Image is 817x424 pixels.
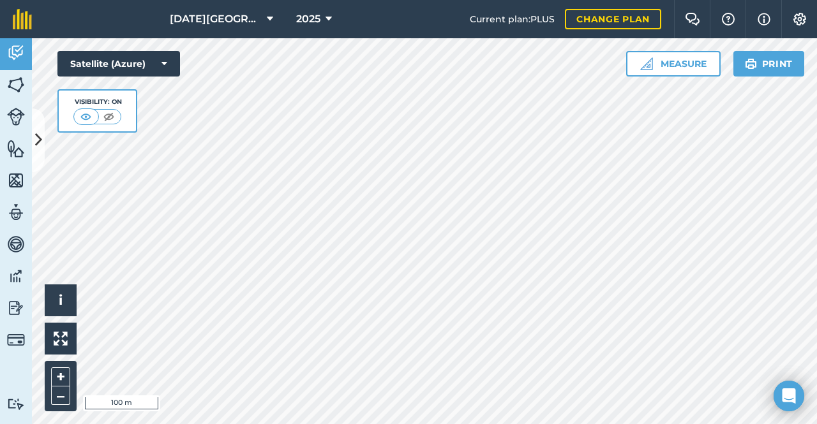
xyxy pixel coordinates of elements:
img: fieldmargin Logo [13,9,32,29]
img: svg+xml;base64,PD94bWwgdmVyc2lvbj0iMS4wIiBlbmNvZGluZz0idXRmLTgiPz4KPCEtLSBHZW5lcmF0b3I6IEFkb2JlIE... [7,203,25,222]
img: A question mark icon [721,13,736,26]
button: Measure [626,51,721,77]
img: A cog icon [792,13,807,26]
img: svg+xml;base64,PD94bWwgdmVyc2lvbj0iMS4wIiBlbmNvZGluZz0idXRmLTgiPz4KPCEtLSBHZW5lcmF0b3I6IEFkb2JlIE... [7,43,25,62]
span: [DATE][GEOGRAPHIC_DATA] [170,11,262,27]
button: + [51,367,70,386]
img: svg+xml;base64,PHN2ZyB4bWxucz0iaHR0cDovL3d3dy53My5vcmcvMjAwMC9zdmciIHdpZHRoPSI1MCIgaGVpZ2h0PSI0MC... [78,110,94,123]
button: Print [733,51,805,77]
img: svg+xml;base64,PD94bWwgdmVyc2lvbj0iMS4wIiBlbmNvZGluZz0idXRmLTgiPz4KPCEtLSBHZW5lcmF0b3I6IEFkb2JlIE... [7,108,25,126]
span: i [59,292,63,308]
span: 2025 [296,11,320,27]
img: svg+xml;base64,PD94bWwgdmVyc2lvbj0iMS4wIiBlbmNvZGluZz0idXRmLTgiPz4KPCEtLSBHZW5lcmF0b3I6IEFkb2JlIE... [7,331,25,349]
img: svg+xml;base64,PHN2ZyB4bWxucz0iaHR0cDovL3d3dy53My5vcmcvMjAwMC9zdmciIHdpZHRoPSI1NiIgaGVpZ2h0PSI2MC... [7,75,25,94]
button: – [51,386,70,405]
img: Two speech bubbles overlapping with the left bubble in the forefront [685,13,700,26]
img: svg+xml;base64,PHN2ZyB4bWxucz0iaHR0cDovL3d3dy53My5vcmcvMjAwMC9zdmciIHdpZHRoPSI1NiIgaGVpZ2h0PSI2MC... [7,139,25,158]
img: svg+xml;base64,PHN2ZyB4bWxucz0iaHR0cDovL3d3dy53My5vcmcvMjAwMC9zdmciIHdpZHRoPSIxNyIgaGVpZ2h0PSIxNy... [758,11,770,27]
a: Change plan [565,9,661,29]
div: Visibility: On [73,97,122,107]
img: svg+xml;base64,PD94bWwgdmVyc2lvbj0iMS4wIiBlbmNvZGluZz0idXRmLTgiPz4KPCEtLSBHZW5lcmF0b3I6IEFkb2JlIE... [7,235,25,254]
span: Current plan : PLUS [470,12,555,26]
img: svg+xml;base64,PD94bWwgdmVyc2lvbj0iMS4wIiBlbmNvZGluZz0idXRmLTgiPz4KPCEtLSBHZW5lcmF0b3I6IEFkb2JlIE... [7,298,25,318]
img: svg+xml;base64,PD94bWwgdmVyc2lvbj0iMS4wIiBlbmNvZGluZz0idXRmLTgiPz4KPCEtLSBHZW5lcmF0b3I6IEFkb2JlIE... [7,398,25,410]
button: i [45,284,77,316]
div: Open Intercom Messenger [774,381,804,411]
img: svg+xml;base64,PHN2ZyB4bWxucz0iaHR0cDovL3d3dy53My5vcmcvMjAwMC9zdmciIHdpZHRoPSI1NiIgaGVpZ2h0PSI2MC... [7,171,25,190]
img: svg+xml;base64,PD94bWwgdmVyc2lvbj0iMS4wIiBlbmNvZGluZz0idXRmLTgiPz4KPCEtLSBHZW5lcmF0b3I6IEFkb2JlIE... [7,267,25,286]
img: svg+xml;base64,PHN2ZyB4bWxucz0iaHR0cDovL3d3dy53My5vcmcvMjAwMC9zdmciIHdpZHRoPSIxOSIgaGVpZ2h0PSIyNC... [745,56,757,71]
button: Satellite (Azure) [57,51,180,77]
img: Four arrows, one pointing top left, one top right, one bottom right and the last bottom left [54,332,68,346]
img: svg+xml;base64,PHN2ZyB4bWxucz0iaHR0cDovL3d3dy53My5vcmcvMjAwMC9zdmciIHdpZHRoPSI1MCIgaGVpZ2h0PSI0MC... [101,110,117,123]
img: Ruler icon [640,57,653,70]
